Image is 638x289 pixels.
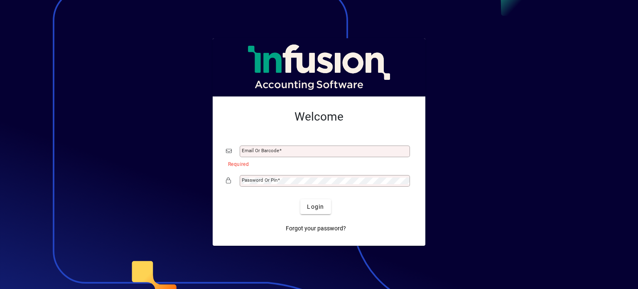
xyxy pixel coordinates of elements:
[242,177,277,183] mat-label: Password or Pin
[282,221,349,236] a: Forgot your password?
[300,199,331,214] button: Login
[307,203,324,211] span: Login
[228,159,405,168] mat-error: Required
[242,148,279,153] mat-label: Email or Barcode
[226,110,412,124] h2: Welcome
[286,224,346,233] span: Forgot your password?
